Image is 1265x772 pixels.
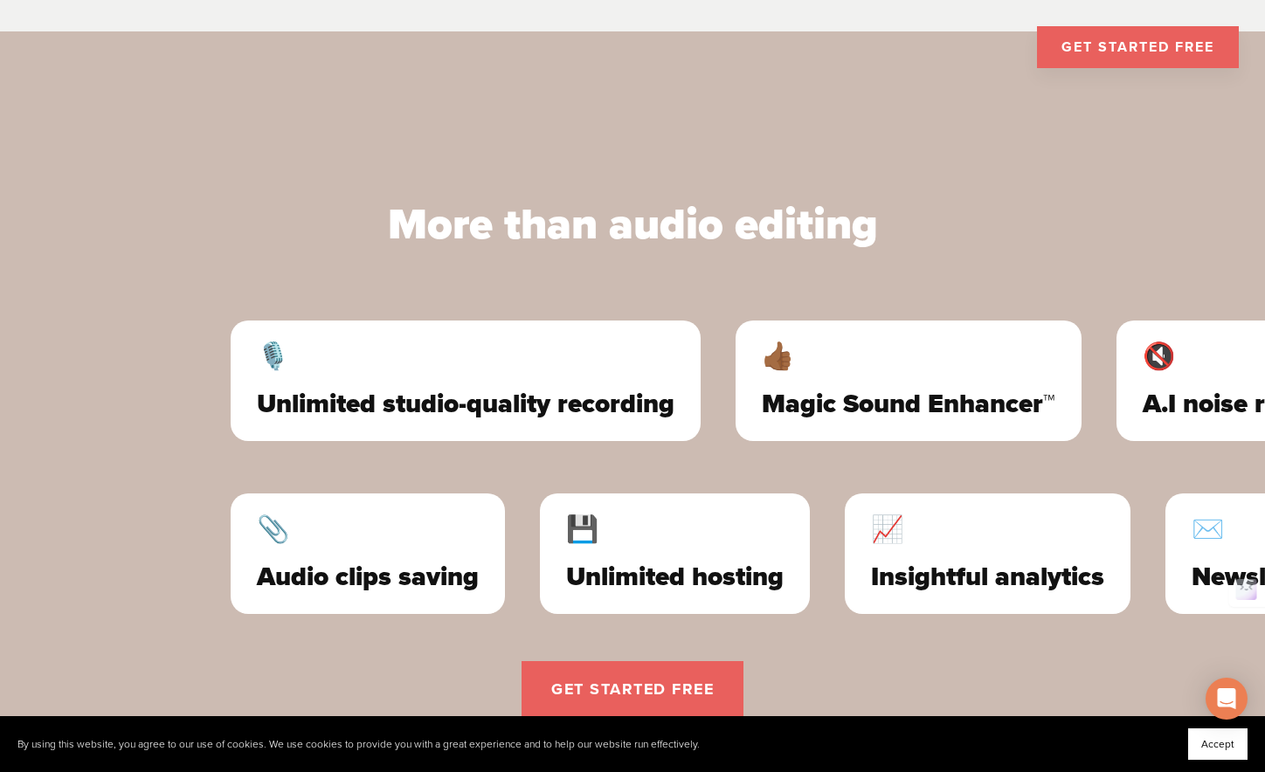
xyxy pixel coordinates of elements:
a: get started free [522,661,743,717]
span: Insightful analytics [868,567,1102,588]
div: Open Intercom Messenger [1206,678,1248,720]
span: Accept [1201,738,1234,750]
span: Audio clips saving [254,567,476,588]
span: More than audio editing [388,198,878,251]
p: By using this website, you agree to our use of cookies. We use cookies to provide you with a grea... [17,738,700,751]
span: 📎 [254,520,476,541]
span: 💾 [563,520,781,541]
span: Magic Sound Enhancer™ [760,394,1054,415]
button: Accept [1188,728,1248,760]
span: 🎙️ [255,347,673,368]
span: 📈 [868,520,1102,541]
span: 👍🏾 [760,347,1054,368]
span: Unlimited studio-quality recording [255,394,673,415]
a: GET STARTED FREE [1037,26,1239,68]
span: Unlimited hosting [563,567,781,588]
